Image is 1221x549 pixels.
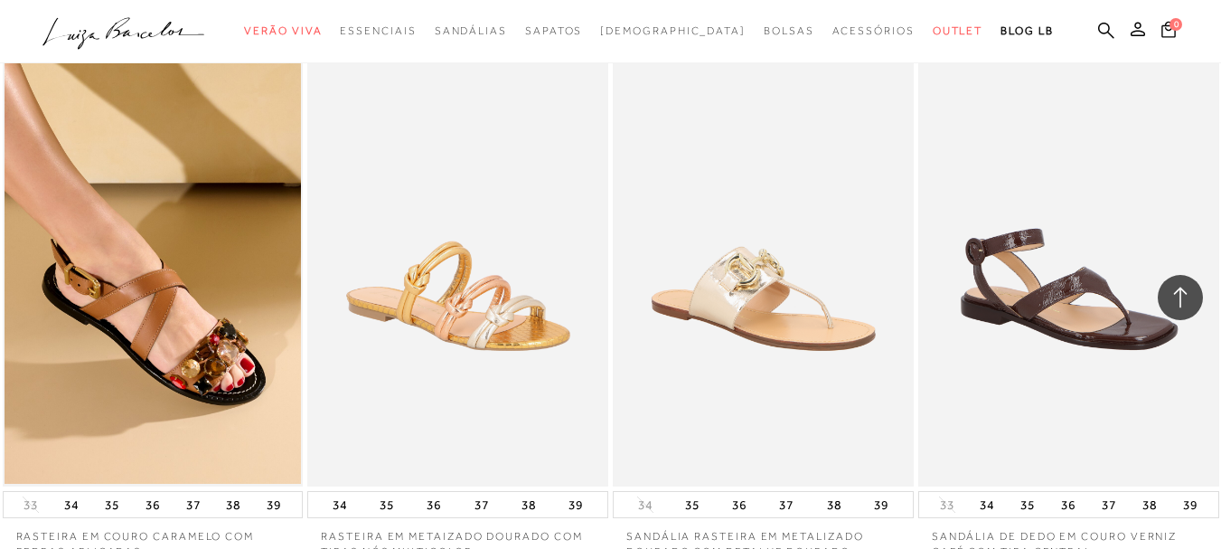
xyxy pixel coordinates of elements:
[869,492,894,517] button: 39
[1137,492,1162,517] button: 38
[1096,492,1122,517] button: 37
[633,497,658,514] button: 34
[727,492,752,517] button: 36
[340,24,416,37] span: Essenciais
[600,14,746,48] a: noSubCategoriesText
[600,24,746,37] span: [DEMOGRAPHIC_DATA]
[18,497,43,514] button: 33
[832,14,915,48] a: categoryNavScreenReaderText
[309,38,606,484] img: RASTEIRA EM METAIZADO DOURADO COM TIRAS NÓS MULTICOLOR
[933,14,983,48] a: categoryNavScreenReaderText
[935,497,960,514] button: 33
[340,14,416,48] a: categoryNavScreenReaderText
[374,492,399,517] button: 35
[933,24,983,37] span: Outlet
[244,24,322,37] span: Verão Viva
[140,492,165,517] button: 36
[525,24,582,37] span: Sapatos
[615,38,912,484] img: SANDÁLIA RASTEIRA EM METALIZADO DOURADO COM DETALHE DOURADO
[435,14,507,48] a: categoryNavScreenReaderText
[59,492,84,517] button: 34
[974,492,1000,517] button: 34
[1000,14,1053,48] a: BLOG LB
[920,38,1217,484] img: SANDÁLIA DE DEDO EM COURO VERNIZ CAFÉ COM TIRA CENTRAL
[435,24,507,37] span: Sandálias
[764,24,814,37] span: Bolsas
[327,492,352,517] button: 34
[244,14,322,48] a: categoryNavScreenReaderText
[832,24,915,37] span: Acessórios
[525,14,582,48] a: categoryNavScreenReaderText
[516,492,541,517] button: 38
[1178,492,1203,517] button: 39
[421,492,446,517] button: 36
[774,492,799,517] button: 37
[261,492,286,517] button: 39
[1000,24,1053,37] span: BLOG LB
[1015,492,1040,517] button: 35
[5,38,302,484] img: RASTEIRA EM COURO CARAMELO COM PEDRAS APLICADAS
[469,492,494,517] button: 37
[1056,492,1081,517] button: 36
[1169,18,1182,31] span: 0
[1156,20,1181,44] button: 0
[680,492,705,517] button: 35
[99,492,125,517] button: 35
[764,14,814,48] a: categoryNavScreenReaderText
[181,492,206,517] button: 37
[822,492,847,517] button: 38
[563,492,588,517] button: 39
[221,492,246,517] button: 38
